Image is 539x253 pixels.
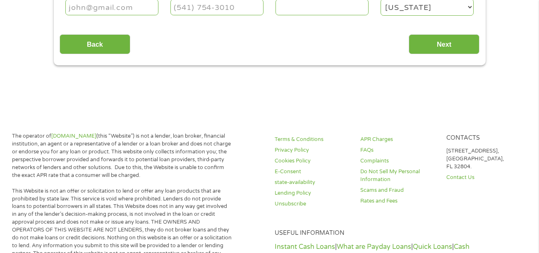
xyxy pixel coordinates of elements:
[360,146,436,154] a: FAQs
[275,168,350,176] a: E-Consent
[360,186,436,194] a: Scams and Fraud
[413,243,452,251] a: Quick Loans
[51,133,96,139] a: [DOMAIN_NAME]
[275,200,350,208] a: Unsubscribe
[446,134,522,142] h4: Contacts
[446,147,522,171] p: [STREET_ADDRESS], [GEOGRAPHIC_DATA], FL 32804.
[275,229,522,237] h4: Useful Information
[337,243,411,251] a: What are Payday Loans
[360,157,436,165] a: Complaints
[360,136,436,143] a: APR Charges
[446,174,522,181] a: Contact Us
[275,179,350,186] a: state-availability
[360,168,436,184] a: Do Not Sell My Personal Information
[60,34,130,55] input: Back
[12,132,232,179] p: The operator of (this “Website”) is not a lender, loan broker, financial institution, an agent or...
[275,243,335,251] a: Instant Cash Loans
[275,157,350,165] a: Cookies Policy
[275,146,350,154] a: Privacy Policy
[409,34,479,55] input: Next
[275,136,350,143] a: Terms & Conditions
[360,197,436,205] a: Rates and Fees
[275,189,350,197] a: Lending Policy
